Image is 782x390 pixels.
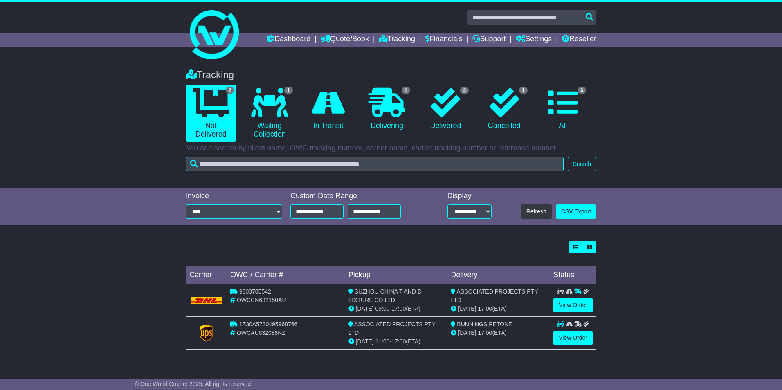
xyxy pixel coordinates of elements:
[186,144,596,153] p: You can search by client name, OWC tracking number, carrier name, carrier tracking number or refe...
[553,298,593,312] a: View Order
[135,381,253,387] span: © One World Courier 2025. All rights reserved.
[478,329,492,336] span: 17:00
[362,85,412,133] a: 1 Delivering
[562,33,596,47] a: Reseller
[182,69,600,81] div: Tracking
[568,157,596,171] button: Search
[425,33,463,47] a: Financials
[237,329,285,336] span: OWCAU632088NZ
[348,337,444,346] div: - (ETA)
[191,297,222,304] img: DHL.png
[447,192,492,201] div: Display
[550,266,596,284] td: Status
[356,338,374,345] span: [DATE]
[186,85,236,142] a: 2 Not Delivered
[451,288,538,303] span: ASSOCIATED PROJECTS PTY LTD
[186,266,227,284] td: Carrier
[391,305,406,312] span: 17:00
[356,305,374,312] span: [DATE]
[200,325,213,341] img: GetCarrierServiceLogo
[227,266,345,284] td: OWC / Carrier #
[451,329,546,337] div: (ETA)
[267,33,310,47] a: Dashboard
[538,85,588,133] a: 6 All
[451,305,546,313] div: (ETA)
[420,85,471,133] a: 3 Delivered
[375,338,390,345] span: 11:00
[345,266,447,284] td: Pickup
[553,331,593,345] a: View Order
[578,87,586,94] span: 6
[321,33,369,47] a: Quote/Book
[290,192,422,201] div: Custom Date Range
[186,192,282,201] div: Invoice
[303,85,353,133] a: In Transit
[348,305,444,313] div: - (ETA)
[519,87,528,94] span: 1
[348,288,422,303] span: SUZHOU CHINA T AND D FIXTURE CO LTD
[457,321,512,327] span: BUNNINGS PETONE
[478,305,492,312] span: 17:00
[226,87,234,94] span: 2
[284,87,293,94] span: 1
[458,329,476,336] span: [DATE]
[458,305,476,312] span: [DATE]
[239,321,297,327] span: 1Z30A5730495968766
[348,321,436,336] span: ASSOCIATED PROJECTS PTY LTD
[402,87,410,94] span: 1
[479,85,529,133] a: 1 Cancelled
[379,33,415,47] a: Tracking
[375,305,390,312] span: 09:00
[521,204,552,219] button: Refresh
[460,87,469,94] span: 3
[556,204,596,219] a: CSV Export
[237,297,286,303] span: OWCCN632150AU
[516,33,552,47] a: Settings
[391,338,406,345] span: 17:00
[447,266,550,284] td: Delivery
[472,33,506,47] a: Support
[244,85,294,142] a: 1 Waiting Collection
[239,288,271,295] span: 9803705542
